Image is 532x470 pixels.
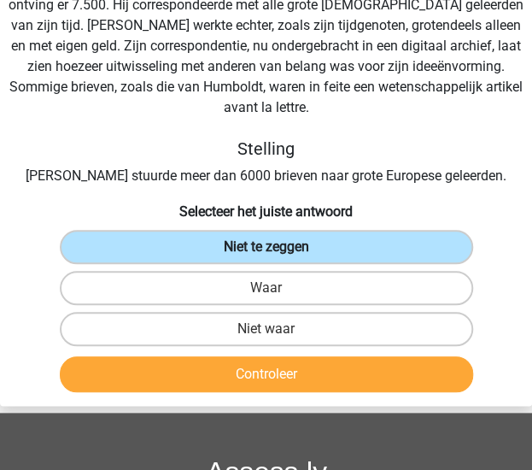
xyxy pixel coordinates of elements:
[60,271,473,305] label: Waar
[60,230,473,264] label: Niet te zeggen
[7,138,525,159] h5: Stelling
[7,200,525,220] h6: Selecteer het juiste antwoord
[60,312,473,346] label: Niet waar
[60,356,473,392] button: Controleer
